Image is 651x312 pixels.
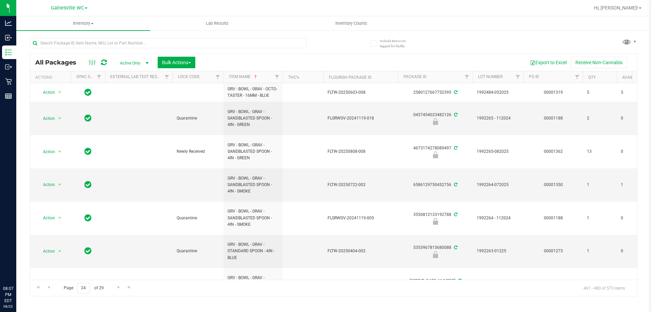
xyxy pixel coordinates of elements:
p: 08:07 PM EDT [3,286,13,304]
a: Lock Code [178,74,200,79]
a: Filter [212,71,223,83]
span: select [56,147,64,157]
span: 1992484-052025 [477,89,519,96]
inline-svg: Analytics [5,20,12,26]
a: Filter [272,71,283,83]
span: GRV - BOWL - GRAV - STANDARD SPOON - 4IN - BLUE [228,275,279,294]
span: Sync from Compliance System [457,278,461,283]
div: Quarantine [397,218,474,225]
span: 13 [587,148,613,155]
button: Export to Excel [526,57,571,68]
span: Include items not tagged for facility [380,38,414,49]
span: GRV - BOWL - GRAV - SANDBLASTED SPOON - 4IN - GREEN [228,142,279,162]
a: 00001319 [544,90,563,95]
span: In Sync [84,88,92,97]
span: Quarantine [177,248,219,254]
span: Inventory [16,20,150,26]
span: FLTW-20250722-002 [328,182,394,188]
span: 1992264-072025 [477,182,519,188]
span: GRV - BOWL - GRAV - STANDARD SPOON - 4IN - BLUE [228,241,279,261]
span: Sync from Compliance System [453,245,457,250]
span: 0 [621,248,647,254]
a: Filter [461,71,473,83]
span: Action [37,180,55,189]
span: In Sync [84,113,92,123]
inline-svg: Reports [5,93,12,99]
span: Sync from Compliance System [453,112,457,117]
div: 5353967815680088 [397,244,474,258]
a: Go to the first page [33,283,43,292]
button: Bulk Actions [158,57,195,68]
span: Action [37,114,55,123]
span: Quarantine [177,115,219,122]
span: Hi, [PERSON_NAME]! [594,5,638,11]
span: In Sync [84,147,92,156]
a: Lab Results [150,16,284,31]
span: Lab Results [197,20,238,26]
span: GRV - BOWL - GRAV - SANDBLASTED SPOON - 4IN - SMOKE [228,208,279,228]
a: Package ID [403,74,427,79]
span: 5 [587,89,613,96]
span: Newly Received [177,148,219,155]
input: Search Package ID, Item Name, SKU, Lot or Part Number... [30,38,307,48]
a: Filter [512,71,524,83]
span: 1 [587,182,613,188]
span: 1992264 - 112024 [477,215,519,221]
a: 00001188 [544,216,563,220]
div: 0437454023482126 [397,112,474,125]
a: 00001350 [544,182,563,187]
span: FLTW-20250808-008 [328,148,394,155]
span: select [56,213,64,223]
a: Qty [588,75,596,80]
span: 1992265-082025 [477,148,519,155]
a: Inventory [16,16,150,31]
span: In Sync [84,246,92,256]
div: 3550812133192788 [397,212,474,225]
a: 00001273 [544,249,563,253]
div: Quarantine [397,118,474,125]
span: 1 [587,215,613,221]
span: 2 [587,115,613,122]
span: FLTW-20250603-008 [328,89,394,96]
span: Sync from Compliance System [453,182,457,187]
span: Page of 29 [58,283,109,293]
a: Filter [161,71,173,83]
a: Go to the next page [114,283,123,292]
div: Quarantine [397,251,474,258]
span: GRV - BOWL - GRAV - SANDBLASTED SPOON - 4IN - GREEN [228,109,279,128]
span: Sync from Compliance System [453,212,457,217]
a: PO ID [529,74,539,79]
span: 0 [621,115,647,122]
div: Actions [35,75,68,80]
span: FLSRWGV-20241119-018 [328,115,394,122]
span: FLSRWGV-20241119-005 [328,215,394,221]
span: 0 [621,148,647,155]
span: 0 [621,215,647,221]
span: Gainesville WC [51,5,84,11]
span: 5 [621,89,647,96]
span: Bulk Actions [162,60,191,65]
span: In Sync [84,213,92,223]
div: 6586129750452756 [397,182,474,188]
inline-svg: Outbound [5,63,12,70]
a: Filter [572,71,583,83]
span: 1 [621,182,647,188]
span: 1 [587,248,613,254]
div: 4673174278089497 [397,145,474,158]
span: GRV - BOWL - GRAV - SANDBLASTED SPOON - 4IN - SMOKE [228,175,279,195]
span: 461 - 480 of 573 items [578,283,630,293]
a: Flourish Package ID [329,75,372,80]
a: Go to the previous page [44,283,54,292]
iframe: Resource center [7,258,27,278]
span: 1992265 - 112024 [477,115,519,122]
span: Action [37,213,55,223]
div: Newly Received [397,151,474,158]
a: Go to the last page [124,283,134,292]
a: Filter [94,71,105,83]
span: FLTW-20250404-002 [328,248,394,254]
a: Available [622,75,643,80]
inline-svg: Inbound [5,34,12,41]
span: select [56,88,64,97]
span: 1992263-01225 [477,248,519,254]
a: Sync Status [76,74,102,79]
